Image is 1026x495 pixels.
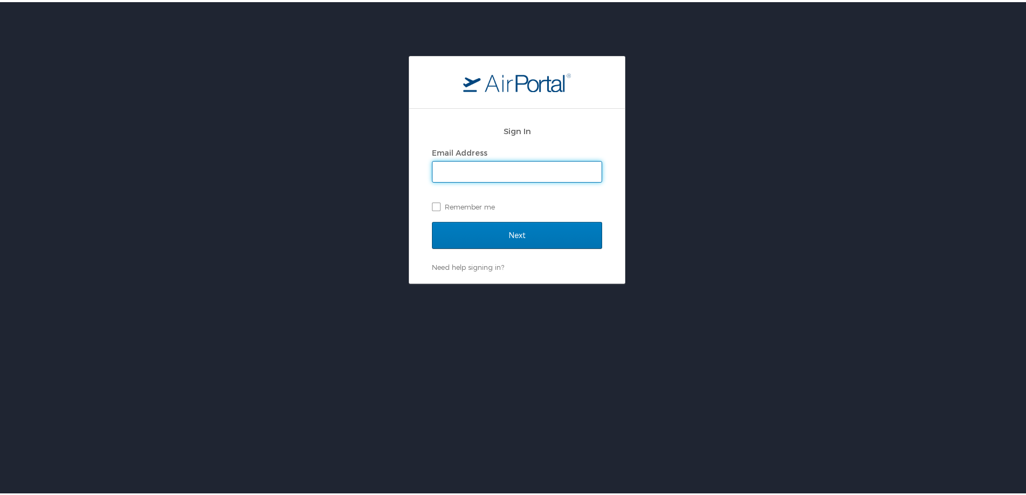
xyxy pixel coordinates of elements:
label: Remember me [432,197,602,213]
a: Need help signing in? [432,261,504,269]
img: logo [463,71,571,90]
input: Next [432,220,602,247]
h2: Sign In [432,123,602,135]
label: Email Address [432,146,487,155]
